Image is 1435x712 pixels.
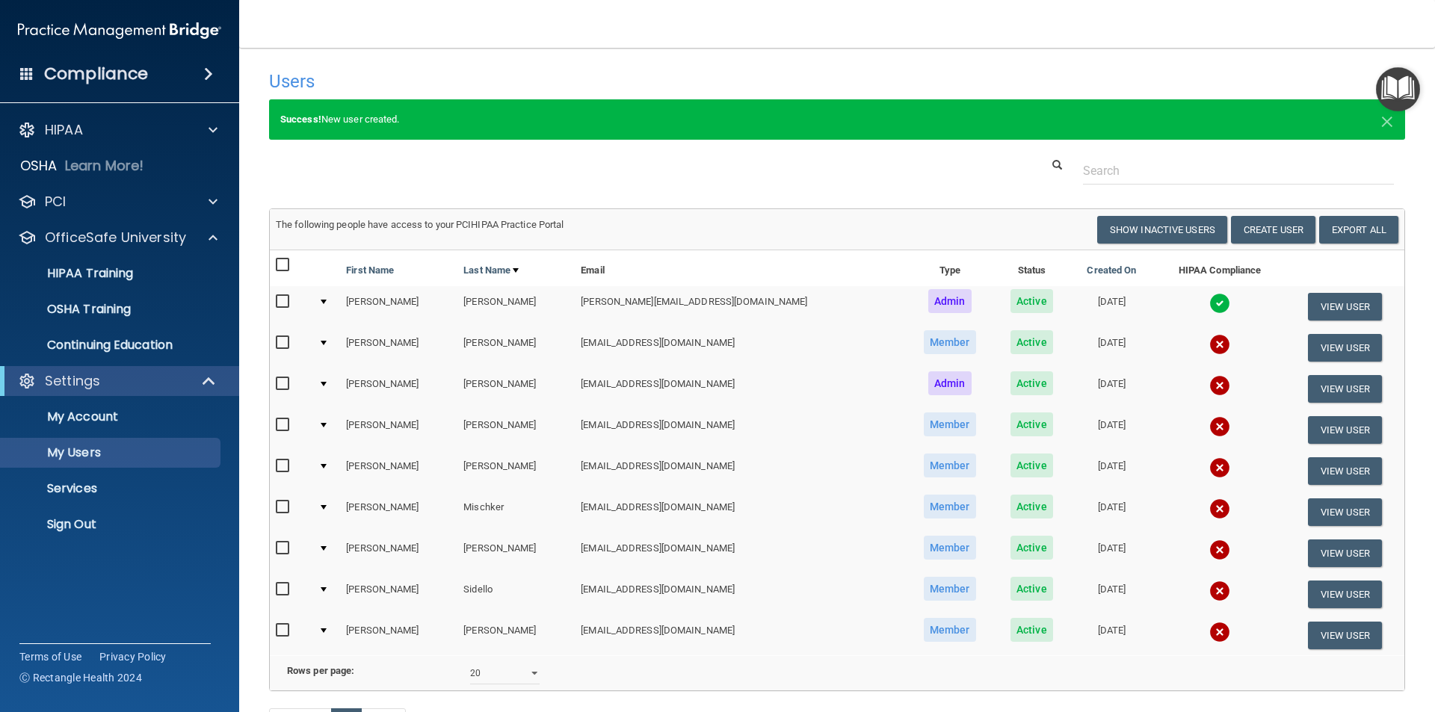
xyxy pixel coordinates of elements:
a: First Name [346,261,394,279]
button: View User [1308,498,1382,526]
td: Mischker [457,492,575,533]
strong: Success! [280,114,321,125]
td: [PERSON_NAME][EMAIL_ADDRESS][DOMAIN_NAME] [575,286,905,327]
td: [EMAIL_ADDRESS][DOMAIN_NAME] [575,574,905,615]
span: × [1380,105,1394,134]
td: [EMAIL_ADDRESS][DOMAIN_NAME] [575,615,905,655]
th: Type [905,250,994,286]
img: cross.ca9f0e7f.svg [1209,334,1230,355]
p: Services [10,481,214,496]
span: Active [1010,330,1053,354]
td: [PERSON_NAME] [457,451,575,492]
td: Sidello [457,574,575,615]
td: [PERSON_NAME] [340,327,457,368]
img: tick.e7d51cea.svg [1209,293,1230,314]
span: Admin [928,289,972,313]
span: Member [924,330,976,354]
a: Last Name [463,261,519,279]
p: OfficeSafe University [45,229,186,247]
span: Active [1010,618,1053,642]
span: Active [1010,577,1053,601]
td: [DATE] [1070,533,1155,574]
td: [DATE] [1070,492,1155,533]
td: [EMAIL_ADDRESS][DOMAIN_NAME] [575,533,905,574]
img: cross.ca9f0e7f.svg [1209,375,1230,396]
td: [PERSON_NAME] [457,327,575,368]
td: [PERSON_NAME] [457,368,575,409]
td: [PERSON_NAME] [340,451,457,492]
td: [DATE] [1070,368,1155,409]
td: [EMAIL_ADDRESS][DOMAIN_NAME] [575,368,905,409]
button: View User [1308,334,1382,362]
a: HIPAA [18,121,217,139]
p: OSHA [20,157,58,175]
img: PMB logo [18,16,221,46]
iframe: Drift Widget Chat Controller [1176,606,1417,666]
p: HIPAA [45,121,83,139]
img: cross.ca9f0e7f.svg [1209,416,1230,437]
td: [PERSON_NAME] [457,533,575,574]
td: [DATE] [1070,286,1155,327]
p: OSHA Training [10,302,131,317]
button: Open Resource Center [1376,67,1420,111]
img: cross.ca9f0e7f.svg [1209,457,1230,478]
span: Active [1010,289,1053,313]
button: Close [1380,111,1394,129]
a: Created On [1087,261,1136,279]
td: [DATE] [1070,574,1155,615]
button: View User [1308,375,1382,403]
a: Export All [1319,216,1398,244]
button: View User [1308,539,1382,567]
a: Privacy Policy [99,649,167,664]
button: View User [1308,416,1382,444]
p: Sign Out [10,517,214,532]
p: HIPAA Training [10,266,133,281]
span: Member [924,536,976,560]
h4: Users [269,72,922,91]
b: Rows per page: [287,665,354,676]
td: [PERSON_NAME] [457,615,575,655]
td: [DATE] [1070,409,1155,451]
span: Active [1010,495,1053,518]
span: Member [924,577,976,601]
td: [DATE] [1070,327,1155,368]
td: [PERSON_NAME] [340,409,457,451]
a: OfficeSafe University [18,229,217,247]
span: Active [1010,536,1053,560]
button: Create User [1231,216,1315,244]
td: [PERSON_NAME] [457,409,575,451]
span: The following people have access to your PCIHIPAA Practice Portal [276,219,564,230]
span: Member [924,495,976,518]
td: [DATE] [1070,451,1155,492]
span: Member [924,618,976,642]
button: View User [1308,457,1382,485]
td: [PERSON_NAME] [340,368,457,409]
td: [EMAIL_ADDRESS][DOMAIN_NAME] [575,492,905,533]
a: PCI [18,193,217,211]
td: [PERSON_NAME] [340,615,457,655]
td: [DATE] [1070,615,1155,655]
p: Learn More! [65,157,144,175]
span: Active [1010,412,1053,436]
a: Terms of Use [19,649,81,664]
p: Settings [45,372,100,390]
td: [EMAIL_ADDRESS][DOMAIN_NAME] [575,327,905,368]
img: cross.ca9f0e7f.svg [1209,539,1230,560]
td: [EMAIL_ADDRESS][DOMAIN_NAME] [575,409,905,451]
button: Show Inactive Users [1097,216,1227,244]
span: Ⓒ Rectangle Health 2024 [19,670,142,685]
span: Admin [928,371,972,395]
td: [PERSON_NAME] [340,492,457,533]
td: [EMAIL_ADDRESS][DOMAIN_NAME] [575,451,905,492]
span: Member [924,453,976,477]
p: My Users [10,445,214,460]
div: New user created. [269,99,1405,140]
p: Continuing Education [10,338,214,353]
span: Active [1010,453,1053,477]
button: View User [1308,581,1382,608]
th: HIPAA Compliance [1154,250,1285,286]
span: Member [924,412,976,436]
td: [PERSON_NAME] [457,286,575,327]
a: Settings [18,372,217,390]
h4: Compliance [44,64,148,84]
